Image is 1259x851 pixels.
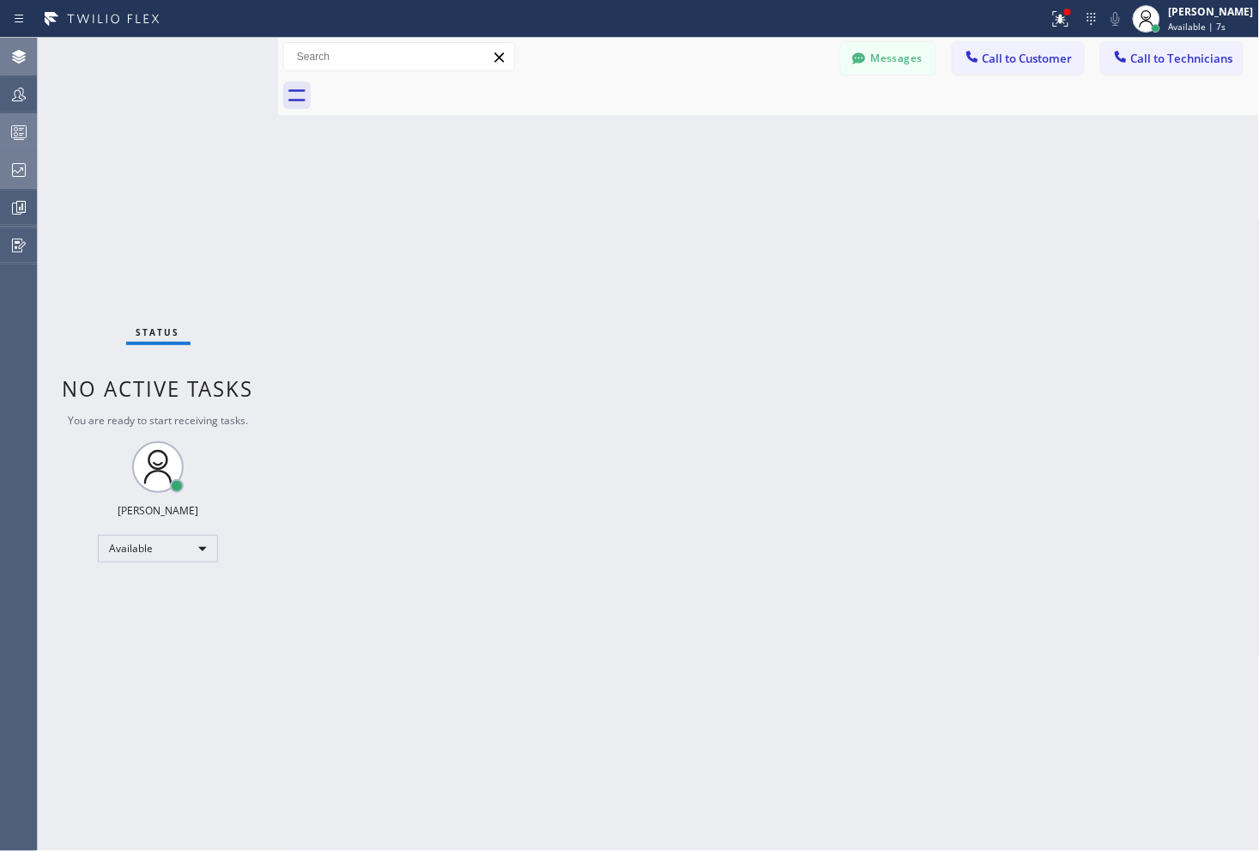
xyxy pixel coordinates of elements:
[68,413,248,428] span: You are ready to start receiving tasks.
[1169,21,1226,33] span: Available | 7s
[1131,51,1233,66] span: Call to Technicians
[841,42,935,75] button: Messages
[983,51,1073,66] span: Call to Customer
[63,374,254,403] span: No active tasks
[118,503,198,518] div: [PERSON_NAME]
[1104,7,1128,31] button: Mute
[1169,4,1254,19] div: [PERSON_NAME]
[136,326,180,338] span: Status
[284,43,514,70] input: Search
[1101,42,1243,75] button: Call to Technicians
[953,42,1084,75] button: Call to Customer
[98,535,218,562] div: Available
